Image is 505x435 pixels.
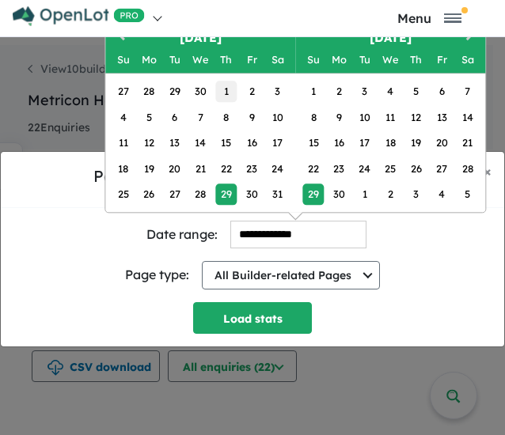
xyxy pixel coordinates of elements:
div: Choose Monday, June 2nd, 2025 [328,81,350,103]
div: Choose Monday, May 12th, 2025 [139,132,160,153]
div: Choose Monday, May 19th, 2025 [139,158,160,180]
span: × [484,162,492,180]
div: Choose Sunday, May 18th, 2025 [112,158,134,180]
div: Choose Tuesday, June 3rd, 2025 [354,81,375,103]
div: Month May, 2025 [111,79,290,207]
div: Choose Thursday, June 19th, 2025 [405,132,427,153]
div: Choose Monday, May 5th, 2025 [139,107,160,128]
div: Wednesday [190,50,211,71]
div: Choose Thursday, May 15th, 2025 [215,132,237,153]
div: Choose Wednesday, May 7th, 2025 [190,107,211,128]
div: Tuesday [164,50,185,71]
div: Choose Wednesday, May 21st, 2025 [190,158,211,180]
div: Choose Tuesday, July 1st, 2025 [354,183,375,205]
img: Openlot PRO Logo White [13,6,145,26]
div: Friday [431,50,453,71]
div: Choose Tuesday, May 27th, 2025 [164,183,185,205]
div: Choose Monday, June 9th, 2025 [328,107,350,128]
button: Load stats [193,302,312,334]
div: Monday [139,50,160,71]
div: Choose Friday, May 2nd, 2025 [241,81,263,103]
div: Choose Sunday, May 25th, 2025 [112,183,134,205]
div: Choose Wednesday, April 30th, 2025 [190,81,211,103]
div: Choose Wednesday, June 4th, 2025 [380,81,401,103]
div: Choose Thursday, May 8th, 2025 [215,107,237,128]
div: Choose Friday, May 9th, 2025 [241,107,263,128]
div: Choose Monday, May 26th, 2025 [139,183,160,205]
div: Choose Tuesday, June 10th, 2025 [354,107,375,128]
div: Tuesday [354,50,375,71]
button: Previous Month [107,25,132,50]
div: Choose Saturday, July 5th, 2025 [457,183,478,205]
div: Choose Wednesday, May 28th, 2025 [190,183,211,205]
div: Choose Friday, May 30th, 2025 [241,183,263,205]
div: Choose Sunday, June 29th, 2025 [302,183,324,205]
div: Choose Saturday, May 10th, 2025 [267,107,288,128]
div: Choose Tuesday, May 6th, 2025 [164,107,185,128]
div: Choose Friday, June 13th, 2025 [431,107,453,128]
div: Choose Thursday, July 3rd, 2025 [405,183,427,205]
div: Choose Sunday, June 8th, 2025 [302,107,324,128]
div: Choose Friday, June 6th, 2025 [431,81,453,103]
div: Choose Tuesday, April 29th, 2025 [164,81,185,103]
div: Choose Sunday, June 1st, 2025 [302,81,324,103]
div: Friday [241,50,263,71]
div: Saturday [457,50,478,71]
div: Saturday [267,50,288,71]
div: Choose Saturday, June 28th, 2025 [457,158,478,180]
div: Wednesday [380,50,401,71]
div: Thursday [215,50,237,71]
div: Choose Thursday, May 29th, 2025 [215,183,237,205]
h2: [DATE] [295,29,485,47]
div: Choose Monday, June 23rd, 2025 [328,158,350,180]
div: Choose Thursday, May 22nd, 2025 [215,158,237,180]
div: Choose Sunday, May 11th, 2025 [112,132,134,153]
div: Choose Saturday, May 31st, 2025 [267,183,288,205]
div: Choose Tuesday, June 17th, 2025 [354,132,375,153]
div: Choose Monday, June 16th, 2025 [328,132,350,153]
div: Choose Saturday, May 24th, 2025 [267,158,288,180]
div: Choose Sunday, June 22nd, 2025 [302,158,324,180]
div: Choose Thursday, June 5th, 2025 [405,81,427,103]
div: Choose Friday, July 4th, 2025 [431,183,453,205]
div: Choose Date [104,22,486,213]
div: Choose Wednesday, July 2nd, 2025 [380,183,401,205]
div: Choose Friday, June 20th, 2025 [431,132,453,153]
button: All Builder-related Pages [202,261,380,289]
h2: [DATE] [105,29,295,47]
div: Choose Wednesday, June 11th, 2025 [380,107,401,128]
div: Choose Wednesday, June 18th, 2025 [380,132,401,153]
div: Sunday [302,50,324,71]
button: Toggle navigation [369,10,489,25]
div: Choose Wednesday, June 25th, 2025 [380,158,401,180]
div: Choose Saturday, May 17th, 2025 [267,132,288,153]
div: Choose Sunday, May 4th, 2025 [112,107,134,128]
button: Next Month [458,25,484,50]
div: Choose Saturday, May 3rd, 2025 [267,81,288,103]
div: Month June, 2025 [301,79,480,207]
div: Choose Tuesday, May 13th, 2025 [164,132,185,153]
div: Choose Monday, June 30th, 2025 [328,183,350,205]
div: Choose Saturday, June 7th, 2025 [457,81,478,103]
div: Choose Saturday, June 21st, 2025 [457,132,478,153]
div: Choose Sunday, April 27th, 2025 [112,81,134,103]
div: Monday [328,50,350,71]
div: Choose Thursday, June 26th, 2025 [405,158,427,180]
div: Choose Tuesday, May 20th, 2025 [164,158,185,180]
div: Choose Friday, June 27th, 2025 [431,158,453,180]
div: Choose Thursday, June 12th, 2025 [405,107,427,128]
h5: Performance Stats for Metricon Homes [13,165,471,188]
div: Choose Wednesday, May 14th, 2025 [190,132,211,153]
div: Choose Saturday, June 14th, 2025 [457,107,478,128]
div: Sunday [112,50,134,71]
div: Choose Tuesday, June 24th, 2025 [354,158,375,180]
div: Page type: [125,264,189,286]
div: Thursday [405,50,427,71]
div: Choose Thursday, May 1st, 2025 [215,81,237,103]
div: Choose Friday, May 16th, 2025 [241,132,263,153]
div: Date range: [146,224,218,245]
div: Choose Monday, April 28th, 2025 [139,81,160,103]
div: Choose Sunday, June 15th, 2025 [302,132,324,153]
div: Choose Friday, May 23rd, 2025 [241,158,263,180]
